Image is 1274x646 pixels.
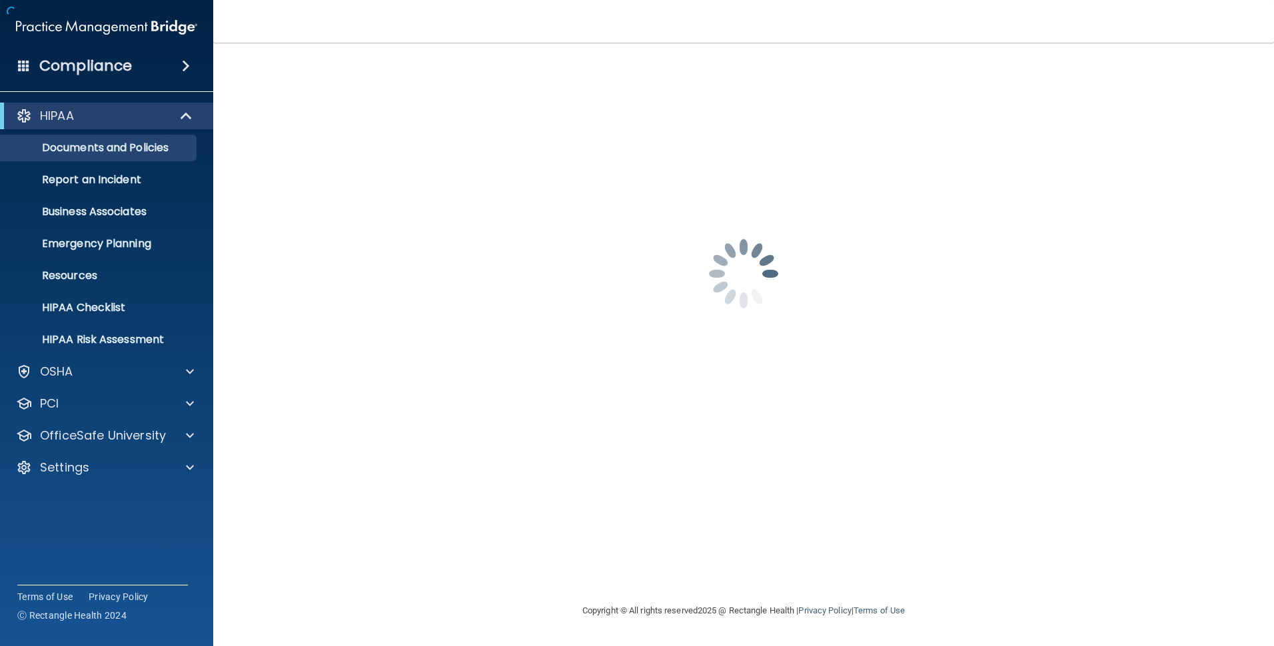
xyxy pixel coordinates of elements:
[854,605,905,615] a: Terms of Use
[677,207,810,340] img: spinner.e123f6fc.gif
[500,589,987,632] div: Copyright © All rights reserved 2025 @ Rectangle Health | |
[16,364,194,380] a: OSHA
[9,173,191,186] p: Report an Incident
[16,14,197,41] img: PMB logo
[9,333,191,346] p: HIPAA Risk Assessment
[9,141,191,155] p: Documents and Policies
[17,609,127,622] span: Ⓒ Rectangle Health 2024
[17,590,73,603] a: Terms of Use
[40,108,74,124] p: HIPAA
[40,396,59,412] p: PCI
[40,364,73,380] p: OSHA
[9,205,191,218] p: Business Associates
[40,460,89,476] p: Settings
[40,428,166,444] p: OfficeSafe University
[16,428,194,444] a: OfficeSafe University
[9,237,191,250] p: Emergency Planning
[39,57,132,75] h4: Compliance
[89,590,149,603] a: Privacy Policy
[16,108,193,124] a: HIPAA
[16,460,194,476] a: Settings
[9,269,191,282] p: Resources
[9,301,191,314] p: HIPAA Checklist
[798,605,851,615] a: Privacy Policy
[16,396,194,412] a: PCI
